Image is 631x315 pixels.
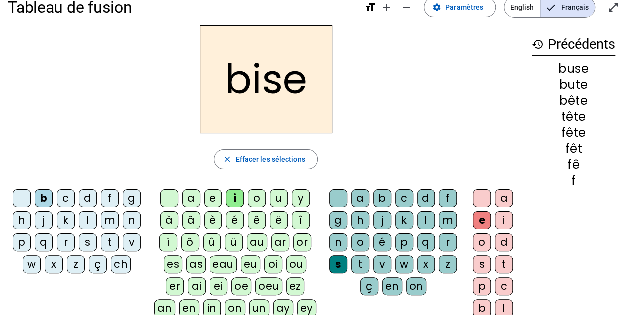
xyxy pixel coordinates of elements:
[160,211,178,229] div: à
[13,211,31,229] div: h
[270,189,288,207] div: u
[395,189,413,207] div: c
[532,127,615,139] div: fête
[248,211,266,229] div: ê
[101,233,119,251] div: t
[373,211,391,229] div: j
[225,233,243,251] div: ü
[35,211,53,229] div: j
[382,277,402,295] div: en
[532,159,615,171] div: fê
[473,233,491,251] div: o
[123,211,141,229] div: n
[182,211,200,229] div: â
[271,233,289,251] div: ar
[57,189,75,207] div: c
[203,233,221,251] div: û
[255,277,282,295] div: oeu
[417,233,435,251] div: q
[532,79,615,91] div: bute
[186,255,206,273] div: as
[351,255,369,273] div: t
[182,189,200,207] div: a
[373,233,391,251] div: é
[532,143,615,155] div: fêt
[351,233,369,251] div: o
[329,233,347,251] div: n
[293,233,311,251] div: or
[532,63,615,75] div: buse
[532,95,615,107] div: bête
[231,277,251,295] div: oe
[373,255,391,273] div: v
[166,277,184,295] div: er
[123,233,141,251] div: v
[395,255,413,273] div: w
[181,233,199,251] div: ô
[79,189,97,207] div: d
[35,233,53,251] div: q
[439,255,457,273] div: z
[532,111,615,123] div: tête
[445,1,483,13] span: Paramètres
[79,211,97,229] div: l
[35,189,53,207] div: b
[439,211,457,229] div: m
[226,211,244,229] div: é
[111,255,131,273] div: ch
[532,175,615,187] div: f
[241,255,260,273] div: eu
[286,277,304,295] div: ez
[495,277,513,295] div: c
[473,277,491,295] div: p
[351,189,369,207] div: a
[364,1,376,13] mat-icon: format_size
[270,211,288,229] div: ë
[380,1,392,13] mat-icon: add
[417,255,435,273] div: x
[204,211,222,229] div: è
[292,211,310,229] div: î
[495,233,513,251] div: d
[395,233,413,251] div: p
[360,277,378,295] div: ç
[89,255,107,273] div: ç
[473,211,491,229] div: e
[210,277,227,295] div: ei
[406,277,426,295] div: on
[235,153,305,165] span: Effacer les sélections
[495,189,513,207] div: a
[495,255,513,273] div: t
[248,189,266,207] div: o
[200,25,332,133] h2: bise
[395,211,413,229] div: k
[607,1,619,13] mat-icon: open_in_full
[329,211,347,229] div: g
[159,233,177,251] div: ï
[329,255,347,273] div: s
[164,255,182,273] div: es
[351,211,369,229] div: h
[123,189,141,207] div: g
[214,149,317,169] button: Effacer les sélections
[400,1,412,13] mat-icon: remove
[210,255,237,273] div: eau
[45,255,63,273] div: x
[473,255,491,273] div: s
[532,33,615,56] h3: Précédents
[417,189,435,207] div: d
[373,189,391,207] div: b
[417,211,435,229] div: l
[67,255,85,273] div: z
[495,211,513,229] div: i
[222,155,231,164] mat-icon: close
[292,189,310,207] div: y
[204,189,222,207] div: e
[79,233,97,251] div: s
[101,211,119,229] div: m
[23,255,41,273] div: w
[439,233,457,251] div: r
[439,189,457,207] div: f
[247,233,267,251] div: au
[264,255,282,273] div: oi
